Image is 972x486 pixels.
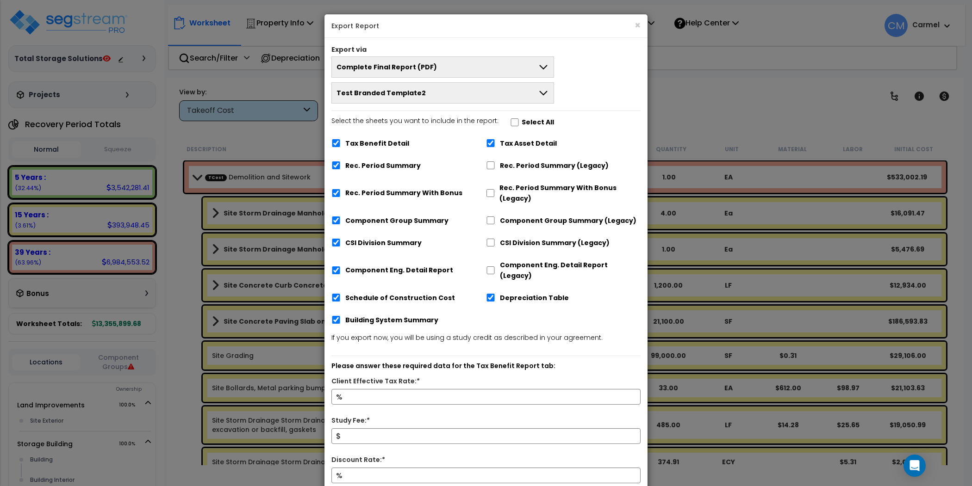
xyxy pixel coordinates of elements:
label: Depreciation Table [500,293,569,303]
button: Complete Final Report (PDF) [331,56,554,78]
input: Select the sheets you want to include in the report:Select All [510,118,519,126]
span: % [336,470,343,480]
label: Component Eng. Detail Report [345,265,453,276]
label: Rec. Period Summary (Legacy) [500,160,609,171]
button: × [635,20,641,30]
div: Open Intercom Messenger [903,455,926,477]
p: If you export now, you will be using a study credit as described in your agreement. [331,332,641,344]
label: Discount Rate:* [331,455,385,465]
label: CSI Division Summary [345,238,422,248]
span: Complete Final Report (PDF) [336,62,437,72]
p: Please answer these required data for the Tax Benefit Report tab: [331,361,641,372]
label: Select All [522,117,554,128]
span: Test Branded Template2 [336,88,426,98]
label: Component Eng. Detail Report (Legacy) [500,260,641,281]
p: Select the sheets you want to include in the report: [331,116,498,127]
button: Test Branded Template2 [331,82,554,104]
label: Study Fee:* [331,415,370,426]
label: Rec. Period Summary With Bonus (Legacy) [499,183,641,204]
label: Rec. Period Summary With Bonus [345,188,462,198]
label: Component Group Summary (Legacy) [500,215,636,226]
label: CSI Division Summary (Legacy) [500,238,610,248]
label: Client Effective Tax Rate:* [331,376,420,387]
h5: Export Report [331,21,641,31]
span: $ [336,431,341,441]
span: % [336,391,343,402]
label: Component Group Summary [345,215,449,226]
label: Building System Summary [345,315,438,326]
label: Tax Asset Detail [500,138,557,149]
label: Rec. Period Summary [345,160,421,171]
label: Export via [331,45,367,54]
label: Schedule of Construction Cost [345,293,455,303]
label: Tax Benefit Detail [345,138,409,149]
